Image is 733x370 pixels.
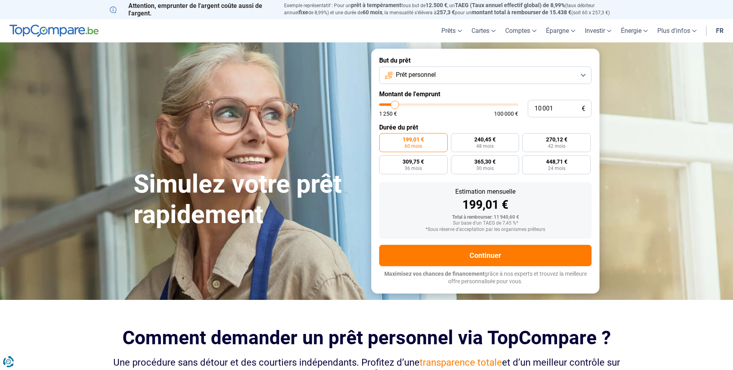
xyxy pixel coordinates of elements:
[541,19,580,42] a: Épargne
[467,19,500,42] a: Cartes
[548,166,565,171] span: 24 mois
[476,166,494,171] span: 30 mois
[548,144,565,149] span: 42 mois
[616,19,653,42] a: Énergie
[299,9,308,15] span: fixe
[653,19,701,42] a: Plus d'infos
[403,159,424,164] span: 309,75 €
[379,270,592,286] p: grâce à nos experts et trouvez la meilleure offre personnalisée pour vous.
[474,159,496,164] span: 365,30 €
[284,2,623,16] p: Exemple représentatif : Pour un tous but de , un (taux débiteur annuel de 8,99%) et une durée de ...
[546,137,567,142] span: 270,12 €
[403,137,424,142] span: 199,01 €
[420,357,502,368] span: transparence totale
[134,169,362,230] h1: Simulez votre prêt rapidement
[474,137,496,142] span: 240,45 €
[500,19,541,42] a: Comptes
[379,57,592,64] label: But du prêt
[379,67,592,84] button: Prêt personnel
[386,221,585,226] div: Sur base d'un TAEG de 7,45 %*
[426,2,447,8] span: 12.500 €
[10,25,99,37] img: TopCompare
[379,245,592,266] button: Continuer
[494,111,518,116] span: 100 000 €
[546,159,567,164] span: 448,71 €
[363,9,382,15] span: 60 mois
[437,9,455,15] span: 257,3 €
[437,19,467,42] a: Prêts
[110,327,623,349] h2: Comment demander un prêt personnel via TopCompare ?
[379,111,397,116] span: 1 250 €
[405,144,422,149] span: 60 mois
[386,227,585,233] div: *Sous réserve d'acceptation par les organismes prêteurs
[711,19,728,42] a: fr
[379,124,592,131] label: Durée du prêt
[110,2,275,17] p: Attention, emprunter de l'argent coûte aussi de l'argent.
[386,215,585,220] div: Total à rembourser: 11 940,60 €
[405,166,422,171] span: 36 mois
[386,199,585,211] div: 199,01 €
[476,144,494,149] span: 48 mois
[384,271,485,277] span: Maximisez vos chances de financement
[379,90,592,98] label: Montant de l'emprunt
[396,71,436,79] span: Prêt personnel
[386,189,585,195] div: Estimation mensuelle
[455,2,565,8] span: TAEG (Taux annuel effectif global) de 8,99%
[351,2,401,8] span: prêt à tempérament
[580,19,616,42] a: Investir
[471,9,571,15] span: montant total à rembourser de 15.438 €
[582,105,585,112] span: €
